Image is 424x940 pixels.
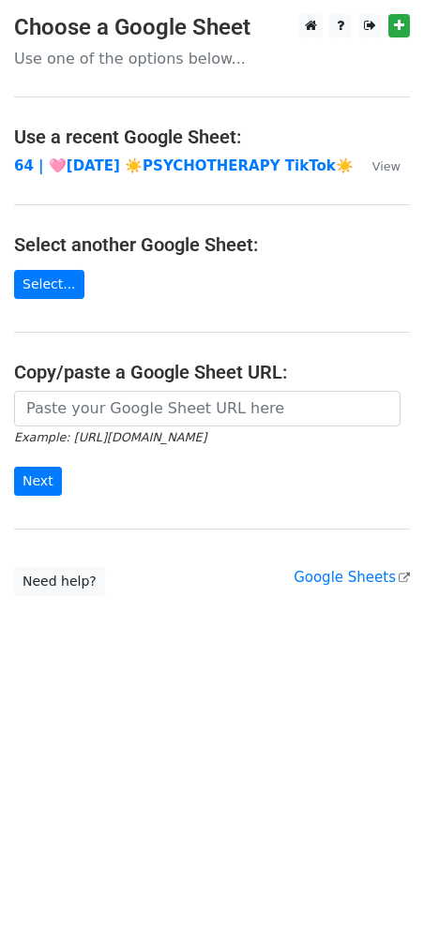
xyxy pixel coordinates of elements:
[14,14,410,41] h3: Choose a Google Sheet
[14,361,410,383] h4: Copy/paste a Google Sheet URL:
[14,467,62,496] input: Next
[14,430,206,444] small: Example: [URL][DOMAIN_NAME]
[14,391,401,426] input: Paste your Google Sheet URL here
[14,233,410,256] h4: Select another Google Sheet:
[14,567,105,596] a: Need help?
[14,157,354,174] a: 64 | 🩷[DATE] ☀️PSYCHOTHERAPY TikTok☀️
[14,126,410,148] h4: Use a recent Google Sheet:
[294,569,410,586] a: Google Sheets
[14,49,410,68] p: Use one of the options below...
[354,157,401,174] a: View
[372,159,401,173] small: View
[14,270,84,299] a: Select...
